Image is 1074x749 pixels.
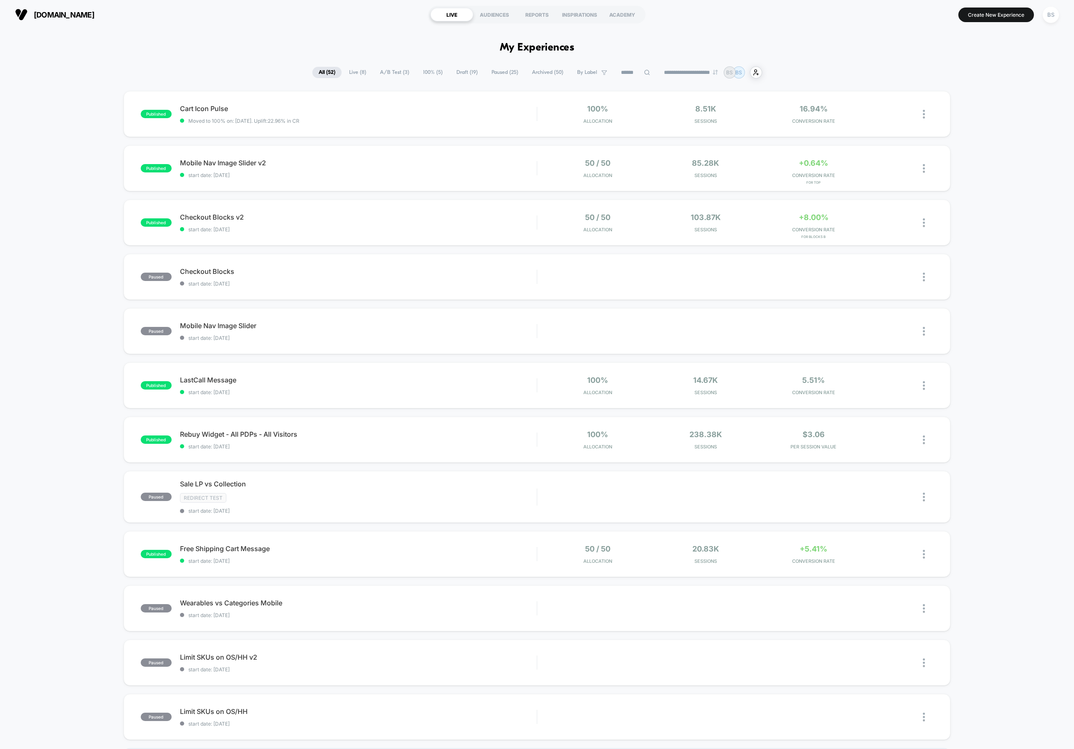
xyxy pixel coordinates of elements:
[34,10,94,19] span: [DOMAIN_NAME]
[726,69,733,76] p: BS
[923,110,925,119] img: close
[923,604,925,613] img: close
[654,444,757,450] span: Sessions
[558,8,601,21] div: INSPIRATIONS
[654,390,757,395] span: Sessions
[141,658,172,667] span: paused
[585,159,610,167] span: 50 / 50
[180,508,537,514] span: start date: [DATE]
[141,110,172,118] span: published
[141,604,172,612] span: paused
[577,69,597,76] span: By Label
[180,666,537,673] span: start date: [DATE]
[141,273,172,281] span: paused
[654,558,757,564] span: Sessions
[450,67,484,78] span: Draft ( 19 )
[516,8,558,21] div: REPORTS
[141,493,172,501] span: paused
[180,430,537,438] span: Rebuy Widget - All PDPs - All Visitors
[188,118,299,124] span: Moved to 100% on: [DATE] . Uplift: 22.96% in CR
[654,172,757,178] span: Sessions
[500,42,575,54] h1: My Experiences
[180,213,537,221] span: Checkout Blocks v2
[13,8,97,21] button: [DOMAIN_NAME]
[312,67,342,78] span: All ( 52 )
[762,235,866,239] span: for Blocks B
[803,430,825,439] span: $3.06
[587,430,608,439] span: 100%
[735,69,742,76] p: BS
[585,544,610,553] span: 50 / 50
[762,172,866,178] span: CONVERSION RATE
[923,381,925,390] img: close
[141,164,172,172] span: published
[180,721,537,727] span: start date: [DATE]
[587,376,608,385] span: 100%
[583,444,612,450] span: Allocation
[583,227,612,233] span: Allocation
[800,544,827,553] span: +5.41%
[762,180,866,185] span: for Top
[15,8,28,21] img: Visually logo
[180,159,537,167] span: Mobile Nav Image Slider v2
[526,67,570,78] span: Archived ( 50 )
[691,213,721,222] span: 103.87k
[802,376,825,385] span: 5.51%
[583,558,612,564] span: Allocation
[180,493,226,503] span: Redirect Test
[923,164,925,173] img: close
[689,430,722,439] span: 238.38k
[923,327,925,336] img: close
[180,104,537,113] span: Cart Icon Pulse
[762,227,866,233] span: CONVERSION RATE
[923,218,925,227] img: close
[1040,6,1061,23] button: BS
[923,658,925,667] img: close
[141,550,172,558] span: published
[923,550,925,559] img: close
[799,213,828,222] span: +8.00%
[141,435,172,444] span: published
[141,327,172,335] span: paused
[762,558,866,564] span: CONVERSION RATE
[180,172,537,178] span: start date: [DATE]
[180,443,537,450] span: start date: [DATE]
[585,213,610,222] span: 50 / 50
[583,172,612,178] span: Allocation
[180,389,537,395] span: start date: [DATE]
[923,435,925,444] img: close
[141,713,172,721] span: paused
[695,104,716,113] span: 8.51k
[180,376,537,384] span: LastCall Message
[762,118,866,124] span: CONVERSION RATE
[923,493,925,501] img: close
[431,8,473,21] div: LIVE
[180,612,537,618] span: start date: [DATE]
[958,8,1034,22] button: Create New Experience
[693,376,718,385] span: 14.67k
[713,70,718,75] img: end
[654,118,757,124] span: Sessions
[692,544,719,553] span: 20.83k
[343,67,372,78] span: Live ( 8 )
[180,267,537,276] span: Checkout Blocks
[180,226,537,233] span: start date: [DATE]
[473,8,516,21] div: AUDIENCES
[799,159,828,167] span: +0.64%
[923,273,925,281] img: close
[180,480,537,488] span: Sale LP vs Collection
[374,67,415,78] span: A/B Test ( 3 )
[692,159,719,167] span: 85.28k
[180,281,537,287] span: start date: [DATE]
[762,390,866,395] span: CONVERSION RATE
[141,218,172,227] span: published
[923,713,925,721] img: close
[180,599,537,607] span: Wearables vs Categories Mobile
[180,335,537,341] span: start date: [DATE]
[762,444,866,450] span: PER SESSION VALUE
[601,8,643,21] div: ACADEMY
[180,558,537,564] span: start date: [DATE]
[141,381,172,390] span: published
[180,544,537,553] span: Free Shipping Cart Message
[1043,7,1059,23] div: BS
